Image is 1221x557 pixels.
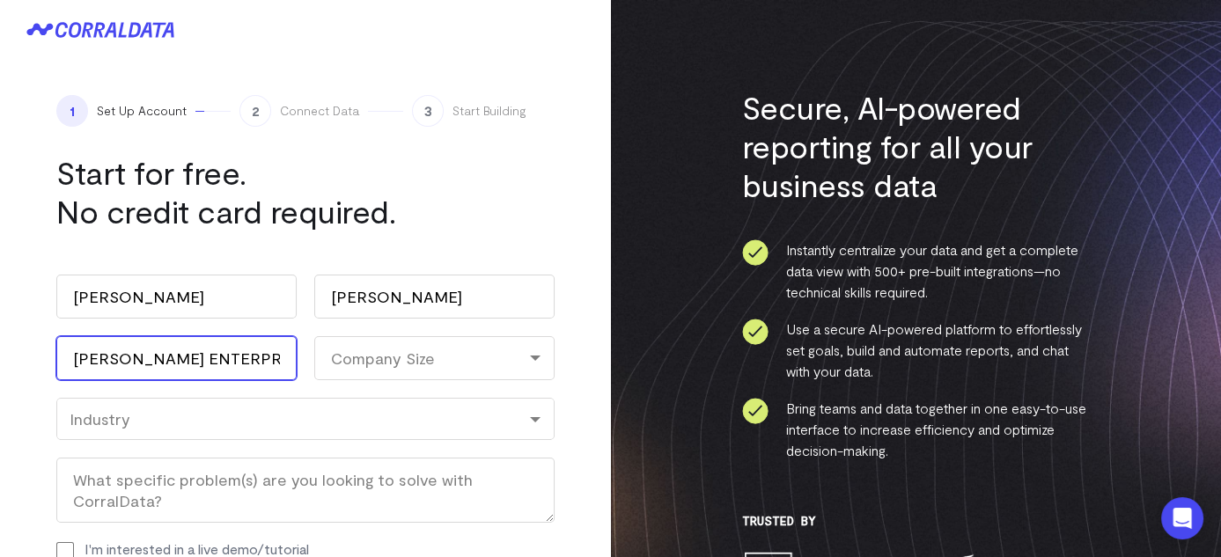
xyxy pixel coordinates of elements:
[85,540,309,557] label: I'm interested in a live demo/tutorial
[742,239,1090,303] li: Instantly centralize your data and get a complete data view with 500+ pre-built integrations—no t...
[56,95,88,127] span: 1
[56,153,514,231] h1: Start for free. No credit card required.
[412,95,444,127] span: 3
[56,275,297,319] input: First Name
[742,88,1090,204] h3: Secure, AI-powered reporting for all your business data
[56,336,297,380] input: Company Name
[97,102,187,120] span: Set Up Account
[452,102,526,120] span: Start Building
[742,514,1090,528] h3: Trusted By
[314,336,555,380] div: Company Size
[280,102,359,120] span: Connect Data
[742,319,1090,382] li: Use a secure AI-powered platform to effortlessly set goals, build and automate reports, and chat ...
[239,95,271,127] span: 2
[70,409,541,429] div: Industry
[742,398,1090,461] li: Bring teams and data together in one easy-to-use interface to increase efficiency and optimize de...
[1161,497,1203,539] div: Open Intercom Messenger
[314,275,555,319] input: Last Name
